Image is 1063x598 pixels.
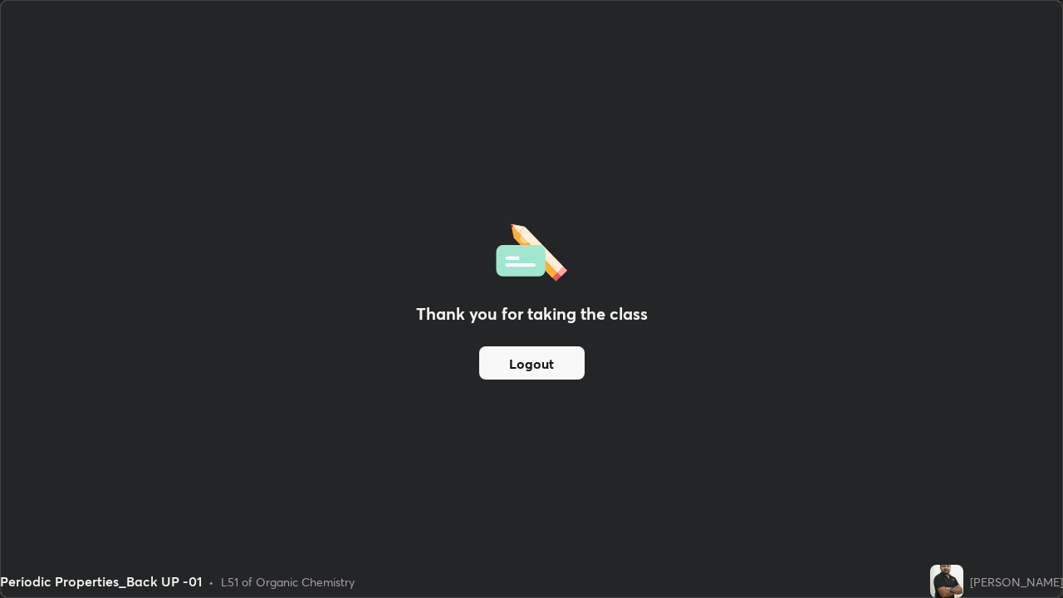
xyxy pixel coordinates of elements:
[496,218,567,282] img: offlineFeedback.1438e8b3.svg
[479,346,585,380] button: Logout
[970,573,1063,591] div: [PERSON_NAME]
[221,573,355,591] div: L51 of Organic Chemistry
[416,301,648,326] h2: Thank you for taking the class
[208,573,214,591] div: •
[930,565,963,598] img: 7cabdb85d0934fdc85341801fb917925.jpg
